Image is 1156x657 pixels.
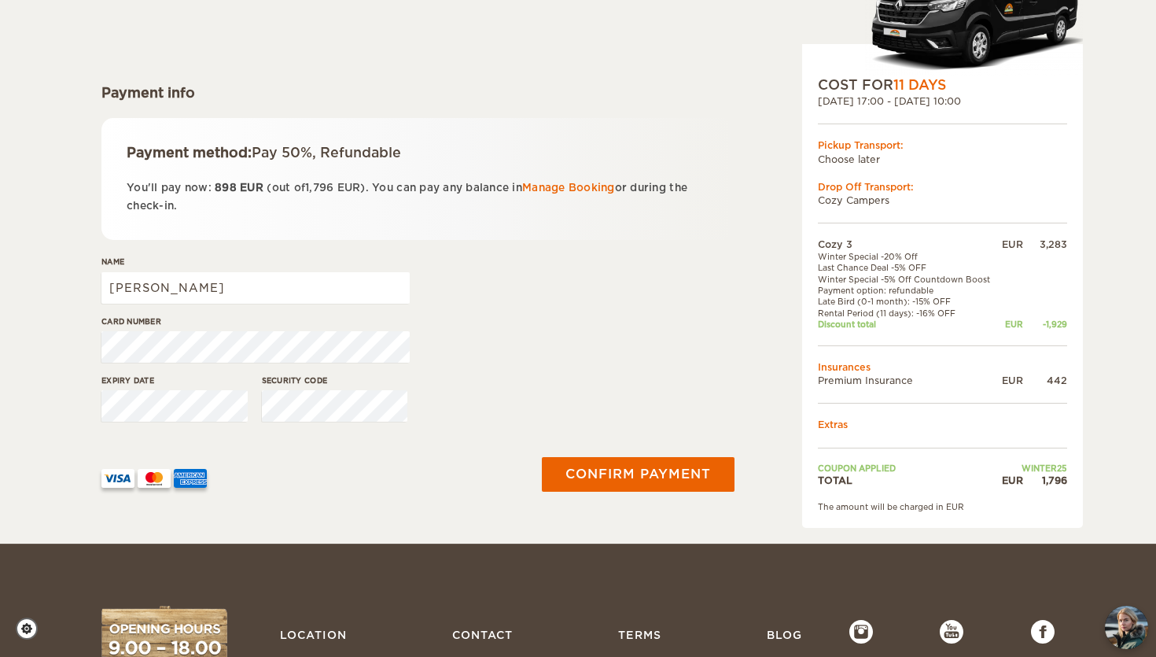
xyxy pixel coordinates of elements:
[818,501,1067,512] div: The amount will be charged in EUR
[818,285,999,296] td: Payment option: refundable
[818,262,999,273] td: Last Chance Deal -5% OFF
[999,238,1023,251] div: EUR
[262,375,408,386] label: Security code
[818,180,1067,194] div: Drop Off Transport:
[893,77,946,93] span: 11 Days
[818,374,999,387] td: Premium Insurance
[252,145,401,161] span: Pay 50%, Refundable
[818,308,999,319] td: Rental Period (11 days): -16% OFF
[818,194,1067,207] td: Cozy Campers
[999,474,1023,487] div: EUR
[1023,238,1067,251] div: 3,283
[818,251,999,262] td: Winter Special -20% Off
[999,374,1023,387] div: EUR
[101,316,410,327] label: Card number
[16,618,48,640] a: Cookie settings
[818,238,999,251] td: Cozy 3
[101,83,734,102] div: Payment info
[759,620,810,650] a: Blog
[138,469,171,488] img: mastercard
[240,182,263,194] span: EUR
[1023,374,1067,387] div: 442
[215,182,237,194] span: 898
[818,463,999,474] td: Coupon applied
[444,620,521,650] a: Contact
[818,474,999,487] td: TOTAL
[1023,319,1067,330] div: -1,929
[272,620,355,650] a: Location
[818,360,1067,374] td: Insurances
[1105,606,1148,649] button: chat-button
[818,76,1067,94] div: COST FOR
[818,418,1067,431] td: Extras
[1023,474,1067,487] div: 1,796
[305,182,333,194] span: 1,796
[818,138,1067,152] div: Pickup Transport:
[818,94,1067,108] div: [DATE] 17:00 - [DATE] 10:00
[522,182,615,194] a: Manage Booking
[101,256,410,268] label: Name
[101,469,134,488] img: VISA
[101,375,248,386] label: Expiry date
[337,182,361,194] span: EUR
[127,143,709,162] div: Payment method:
[818,319,999,330] td: Discount total
[999,463,1067,474] td: WINTER25
[818,274,999,285] td: Winter Special -5% Off Countdown Boost
[542,457,734,492] button: Confirm payment
[818,153,1067,166] td: Choose later
[127,179,709,216] p: You'll pay now: (out of ). You can pay any balance in or during the check-in.
[174,469,207,488] img: AMEX
[818,296,999,307] td: Late Bird (0-1 month): -15% OFF
[999,319,1023,330] div: EUR
[610,620,669,650] a: Terms
[1105,606,1148,649] img: Freyja at Cozy Campers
